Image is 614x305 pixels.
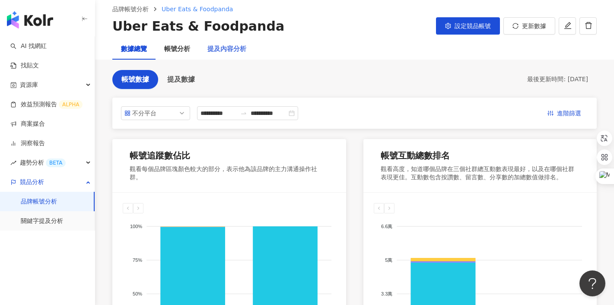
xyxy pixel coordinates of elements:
span: 資源庫 [20,75,38,95]
a: 找貼文 [10,61,39,70]
tspan: 50% [133,291,142,296]
span: setting [445,23,451,29]
tspan: 3.3萬 [381,291,392,296]
span: edit [564,22,572,29]
span: sync [512,23,519,29]
span: 進階篩選 [557,107,581,121]
span: 競品分析 [20,172,44,192]
div: 提及內容分析 [207,44,246,54]
button: 提及數據 [158,70,204,89]
tspan: 6.6萬 [381,224,392,229]
button: 帳號數據 [112,70,158,89]
a: 關鍵字提及分析 [21,217,63,226]
a: 洞察報告 [10,139,45,148]
div: Uber Eats & Foodpanda [112,17,284,35]
button: 更新數據 [503,17,555,35]
iframe: Help Scout Beacon - Open [579,270,605,296]
span: 設定競品帳號 [455,22,491,29]
tspan: 5萬 [385,257,392,263]
tspan: 75% [133,257,142,263]
span: to [240,110,247,117]
span: 提及數據 [167,76,195,83]
span: 趨勢分析 [20,153,66,172]
a: searchAI 找網紅 [10,42,47,51]
div: BETA [46,159,66,167]
a: 效益預測報告ALPHA [10,100,83,109]
span: delete [585,22,592,29]
a: 品牌帳號分析 [21,197,57,206]
tspan: 100% [130,224,142,229]
span: 更新數據 [522,22,546,29]
div: 數據總覽 [121,44,147,54]
button: 設定競品帳號 [436,17,500,35]
div: 帳號互動總數排名 [381,149,450,162]
div: 觀看每個品牌區塊顏色較大的部分，表示他為該品牌的主力溝通操作社群。 [130,165,329,182]
div: 觀看高度，知道哪個品牌在三個社群總互動數表現最好，以及在哪個社群表現更佳。互動數包含按讚數、留言數、分享數的加總數值做排名。 [381,165,579,182]
span: Uber Eats & Foodpanda [162,6,233,13]
div: 最後更新時間: [DATE] [527,75,588,84]
img: logo [7,11,53,29]
div: 帳號分析 [164,44,190,54]
a: 商案媒合 [10,120,45,128]
a: 品牌帳號分析 [111,4,150,14]
div: 不分平台 [132,107,160,120]
button: 進階篩選 [541,106,588,120]
span: 帳號數據 [121,76,149,83]
span: rise [10,160,16,166]
span: swap-right [240,110,247,117]
div: 帳號追蹤數佔比 [130,149,190,162]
